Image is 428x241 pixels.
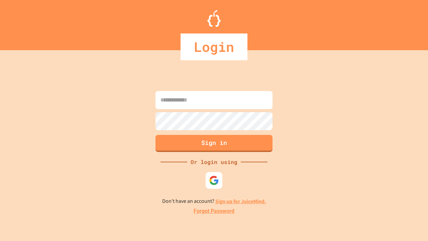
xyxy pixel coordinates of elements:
[162,197,266,206] p: Don't have an account?
[400,214,421,234] iframe: chat widget
[215,198,266,205] a: Sign up for JuiceMind.
[187,158,241,166] div: Or login using
[207,10,221,27] img: Logo.svg
[181,33,247,60] div: Login
[155,135,273,152] button: Sign in
[209,175,219,185] img: google-icon.svg
[194,207,234,215] a: Forgot Password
